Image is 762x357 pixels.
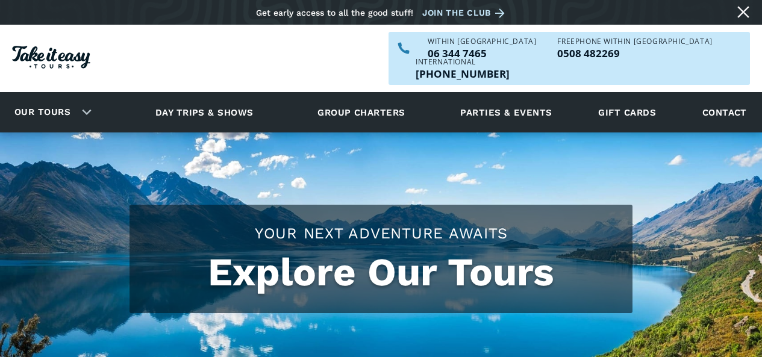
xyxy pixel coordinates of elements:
[592,96,662,129] a: Gift cards
[734,2,753,22] a: Close message
[428,48,536,58] a: Call us within NZ on 063447465
[422,5,509,20] a: Join the club
[428,48,536,58] p: 06 344 7465
[428,38,536,45] div: WITHIN [GEOGRAPHIC_DATA]
[142,223,620,244] h2: Your Next Adventure Awaits
[12,40,90,78] a: Homepage
[557,38,712,45] div: Freephone WITHIN [GEOGRAPHIC_DATA]
[416,58,510,66] div: International
[140,96,269,129] a: Day trips & shows
[142,250,620,295] h1: Explore Our Tours
[256,8,413,17] div: Get early access to all the good stuff!
[696,96,753,129] a: Contact
[557,48,712,58] p: 0508 482269
[557,48,712,58] a: Call us freephone within NZ on 0508482269
[5,98,80,126] a: Our tours
[416,69,510,79] a: Call us outside of NZ on +6463447465
[416,69,510,79] p: [PHONE_NUMBER]
[12,46,90,69] img: Take it easy Tours logo
[302,96,420,129] a: Group charters
[454,96,558,129] a: Parties & events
